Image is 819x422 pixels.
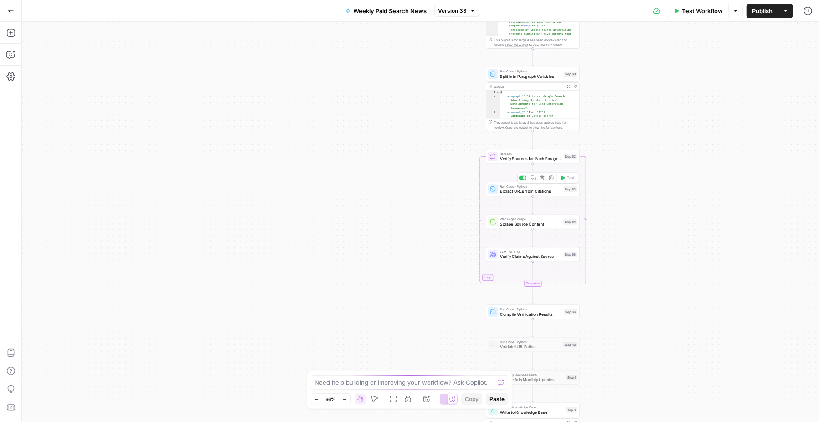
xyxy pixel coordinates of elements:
div: Step 66 [564,309,577,315]
span: Split Into Paragraph Variables [500,73,561,79]
g: Edge from step_66 to step_43 [532,319,534,337]
span: Weekly Paid Search News [354,6,427,15]
g: Edge from step_60 to step_62 [532,131,534,149]
span: Verify Claims Against Source [500,253,561,259]
div: Step 63 [564,186,577,192]
g: Edge from step_22 to step_60 [532,49,534,66]
span: 66% [326,396,336,403]
span: Copy [465,395,479,403]
div: LoopIterationVerify Sources for Each ParagraphStep 62 [486,149,580,164]
span: Extract URLs from Citations [500,188,561,194]
div: Run Code · PythonCompile Verification ResultsStep 66 [486,305,580,319]
div: 3 [486,110,500,197]
span: Verify Sources for Each Paragraph [500,155,561,161]
span: Google Ads Monthly Updates [500,376,564,382]
span: Run Code · Python [500,340,561,345]
span: Test [567,175,574,180]
button: Version 33 [434,5,479,17]
span: Write to Knowledge Base [500,405,563,410]
button: Test [558,174,577,182]
span: Version 33 [438,7,467,15]
div: Step 43 [563,342,577,347]
span: Write to Knowledge Base [500,409,563,415]
span: Compile Verification Results [500,311,561,317]
span: Web Page Scrape [500,216,561,221]
span: Validate URL Paths [500,344,561,350]
div: Output [494,84,563,89]
g: Edge from step_62 to step_63 [532,164,534,181]
div: Web Page ScrapeScrape Source ContentStep 64 [486,215,580,229]
span: Run Code · Python [500,69,561,74]
span: Toggle code folding, rows 1 through 55 [496,91,499,95]
div: Run Code · PythonExtract URLs from CitationsStep 63Test [486,182,580,196]
button: Copy [461,393,482,405]
span: Run Code · Python [500,307,561,312]
span: Paste [489,395,505,403]
g: Edge from step_62-iteration-end to step_66 [532,287,534,304]
span: Iteration [500,151,561,156]
div: Run Code · PythonValidate URL PathsStep 43 [486,337,580,352]
g: Edge from step_63 to step_64 [532,196,534,214]
g: Edge from step_64 to step_65 [532,229,534,247]
span: LLM · GPT-4.1 [500,249,561,254]
span: Run Code · Python [500,184,561,189]
div: This output is too large & has been abbreviated for review. to view the full content. [494,120,577,129]
div: Step 1 [566,375,577,380]
span: Scrape Source Content [500,221,561,227]
div: LLM · GPT-4.1Verify Claims Against SourceStep 65 [486,247,580,262]
div: Perplexity Deep ResearchGoogle Ads Monthly UpdatesStep 1 [486,370,580,385]
div: Step 65 [564,252,577,257]
g: Edge from step_1 to step_3 [532,385,534,402]
div: 1 [486,91,500,95]
button: Paste [486,393,508,405]
span: Copy the output [505,43,528,46]
div: Step 3 [566,407,577,413]
span: Test Workflow [682,6,723,15]
button: Weekly Paid Search News [340,4,433,18]
div: Step 62 [564,154,577,159]
div: 2 [486,94,500,110]
button: Publish [747,4,778,18]
div: Step 64 [563,219,577,225]
div: Complete [524,280,541,287]
span: Perplexity Deep Research [500,372,564,377]
div: Step 60 [564,72,577,77]
span: Publish [752,6,773,15]
span: Copy the output [505,125,528,129]
g: Edge from step_43 to step_1 [532,352,534,370]
div: This output is too large & has been abbreviated for review. to view the full content. [494,37,577,47]
div: Run Code · PythonSplit Into Paragraph VariablesStep 60Output{ "paragraph_1":"# Latest Google Sear... [486,67,580,131]
div: Complete [486,280,580,287]
button: Test Workflow [668,4,728,18]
